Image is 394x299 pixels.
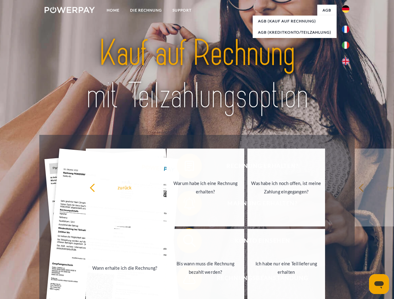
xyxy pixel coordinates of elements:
div: Ich habe nur eine Teillieferung erhalten [251,259,321,276]
a: AGB (Kauf auf Rechnung) [253,16,337,27]
a: DIE RECHNUNG [125,5,167,16]
img: logo-powerpay-white.svg [45,7,95,13]
img: en [342,58,349,65]
div: zurück [90,183,160,192]
a: SUPPORT [167,5,197,16]
div: Bis wann muss die Rechnung bezahlt werden? [170,259,241,276]
img: de [342,5,349,13]
a: AGB (Kreditkonto/Teilzahlung) [253,27,337,38]
div: Was habe ich noch offen, ist meine Zahlung eingegangen? [251,179,321,196]
img: it [342,41,349,49]
a: agb [317,5,337,16]
img: title-powerpay_de.svg [60,30,334,119]
div: Wann erhalte ich die Rechnung? [90,263,160,272]
img: fr [342,26,349,33]
div: Warum habe ich eine Rechnung erhalten? [170,179,241,196]
a: Was habe ich noch offen, ist meine Zahlung eingegangen? [247,149,325,226]
iframe: Schaltfläche zum Öffnen des Messaging-Fensters [369,274,389,294]
a: Home [101,5,125,16]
